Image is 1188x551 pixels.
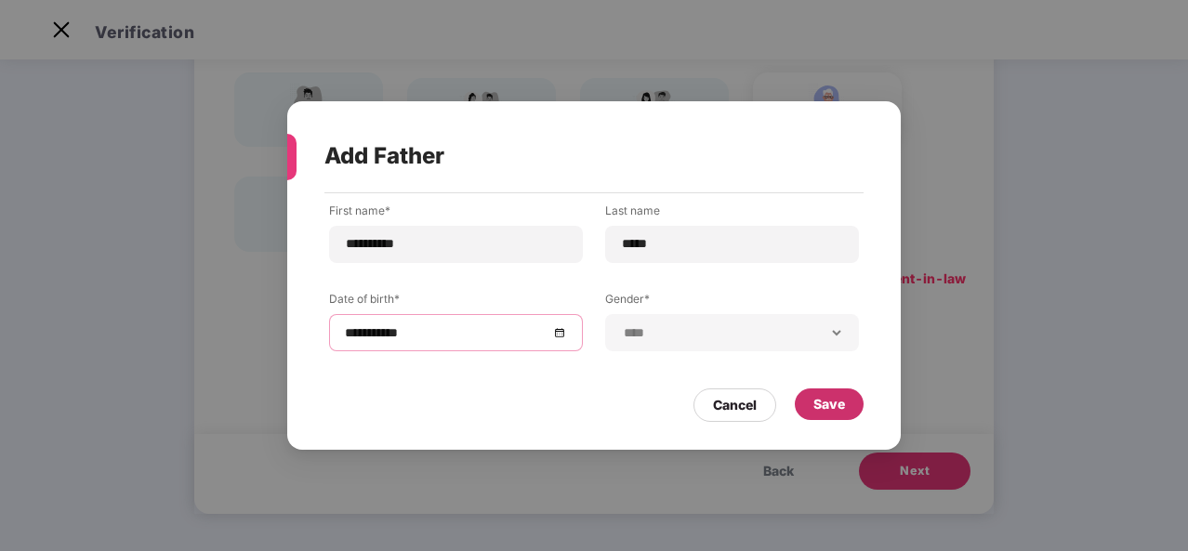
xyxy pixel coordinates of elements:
label: First name* [329,203,583,226]
div: Save [813,394,845,414]
div: Cancel [713,395,757,415]
label: Gender* [605,291,859,314]
label: Date of birth* [329,291,583,314]
label: Last name [605,203,859,226]
div: Add Father [324,120,819,192]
